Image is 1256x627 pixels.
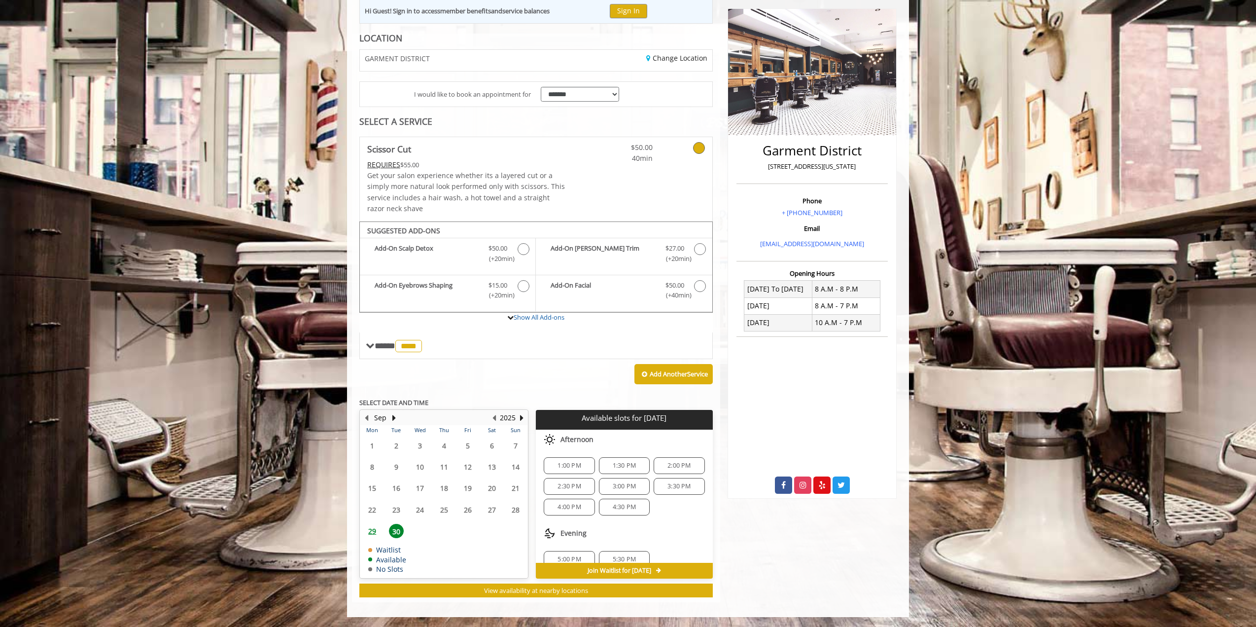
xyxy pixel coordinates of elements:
a: Show All Add-ons [514,313,564,322]
label: Add-On Beard Trim [541,243,707,266]
button: Next Month [390,412,398,423]
span: View availability at nearby locations [484,586,588,595]
th: Wed [408,425,432,435]
label: Add-On Eyebrows Shaping [365,280,530,303]
td: Waitlist [368,546,406,553]
span: 2:00 PM [667,462,691,470]
div: SELECT A SERVICE [359,117,713,126]
h2: Garment District [739,144,885,158]
span: GARMENT DISTRICT [365,55,430,62]
span: (+40min ) [660,290,689,300]
div: 4:00 PM [544,499,594,516]
th: Sun [504,425,528,435]
span: 3:30 PM [667,482,691,490]
img: afternoon slots [544,434,556,445]
th: Thu [432,425,455,435]
span: Join Waitlist for [DATE] [588,567,651,575]
span: Evening [560,529,587,537]
button: Previous Year [490,412,498,423]
div: 5:30 PM [599,551,650,568]
b: Add-On [PERSON_NAME] Trim [551,243,655,264]
b: SELECT DATE AND TIME [359,398,428,407]
button: Sep [374,412,386,423]
span: 5:00 PM [558,555,581,563]
th: Fri [456,425,480,435]
span: 4:30 PM [613,503,636,511]
b: LOCATION [359,32,402,44]
b: Add-On Eyebrows Shaping [375,280,479,301]
td: Available [368,556,406,563]
img: evening slots [544,527,556,539]
p: Get your salon experience whether its a layered cut or a simply more natural look performed only ... [367,170,565,215]
button: Sign In [610,4,647,18]
b: service balances [502,6,550,15]
td: [DATE] To [DATE] [744,281,812,297]
h3: Phone [739,197,885,204]
label: Add-On Facial [541,280,707,303]
span: (+20min ) [484,254,513,264]
span: $15.00 [488,280,507,291]
b: member benefits [440,6,491,15]
span: (+20min ) [660,254,689,264]
div: 3:00 PM [599,478,650,495]
button: Add AnotherService [634,364,713,385]
td: Select day30 [384,520,408,542]
div: Hi Guest! Sign in to access and [365,6,550,16]
label: Add-On Scalp Detox [365,243,530,266]
td: [DATE] [744,297,812,314]
span: $27.00 [665,243,684,254]
th: Mon [360,425,384,435]
div: 3:30 PM [654,478,704,495]
span: 40min [594,153,653,164]
span: 4:00 PM [558,503,581,511]
th: Sat [480,425,503,435]
b: SUGGESTED ADD-ONS [367,226,440,235]
button: Previous Month [362,412,370,423]
span: $50.00 [488,243,507,254]
h3: Email [739,225,885,232]
span: 5:30 PM [613,555,636,563]
span: 29 [365,524,380,538]
b: Add Another Service [650,369,708,378]
span: $50.00 [594,142,653,153]
button: Next Year [518,412,525,423]
div: 2:30 PM [544,478,594,495]
span: 30 [389,524,404,538]
b: Scissor Cut [367,142,411,156]
div: $55.00 [367,159,565,170]
td: 10 A.M - 7 P.M [812,314,880,331]
div: 1:30 PM [599,457,650,474]
div: Scissor Cut Add-onS [359,221,713,313]
span: I would like to book an appointment for [414,89,531,100]
td: No Slots [368,565,406,573]
a: Change Location [646,53,707,63]
span: Afternoon [560,436,593,443]
td: Select day29 [360,520,384,542]
span: $50.00 [665,280,684,291]
span: 3:00 PM [613,482,636,490]
span: 1:00 PM [558,462,581,470]
span: 2:30 PM [558,482,581,490]
p: Available slots for [DATE] [540,414,708,422]
div: 4:30 PM [599,499,650,516]
span: This service needs some Advance to be paid before we block your appointment [367,160,400,169]
div: 5:00 PM [544,551,594,568]
b: Add-On Facial [551,280,655,301]
td: [DATE] [744,314,812,331]
button: View availability at nearby locations [359,584,713,598]
td: 8 A.M - 8 P.M [812,281,880,297]
h3: Opening Hours [736,270,888,277]
div: 2:00 PM [654,457,704,474]
td: 8 A.M - 7 P.M [812,297,880,314]
a: + [PHONE_NUMBER] [782,208,842,217]
span: 1:30 PM [613,462,636,470]
div: 1:00 PM [544,457,594,474]
b: Add-On Scalp Detox [375,243,479,264]
span: (+20min ) [484,290,513,300]
a: [EMAIL_ADDRESS][DOMAIN_NAME] [760,239,864,248]
button: 2025 [500,412,516,423]
th: Tue [384,425,408,435]
p: [STREET_ADDRESS][US_STATE] [739,161,885,172]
